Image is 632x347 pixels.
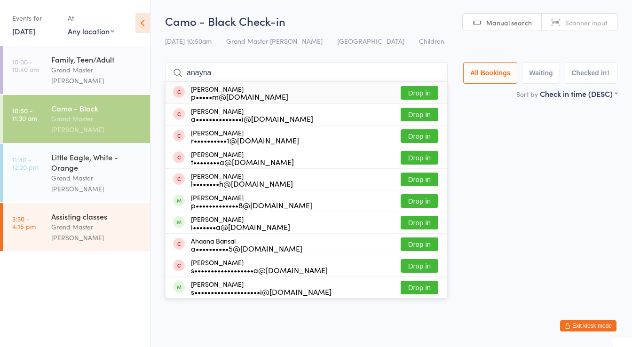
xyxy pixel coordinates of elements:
button: Drop in [401,281,438,294]
time: 10:00 - 10:40 am [12,58,39,73]
div: Grand Master [PERSON_NAME] [51,64,142,86]
div: t••••••••a@[DOMAIN_NAME] [191,158,294,166]
span: Scanner input [565,18,608,27]
span: Children [419,36,444,46]
button: Drop in [401,108,438,121]
button: Drop in [401,216,438,229]
div: s••••••••••••••••••••i@[DOMAIN_NAME] [191,288,332,295]
div: p•••••m@[DOMAIN_NAME] [191,93,288,100]
div: Grand Master [PERSON_NAME] [51,113,142,135]
time: 11:40 - 12:20 pm [12,156,39,171]
div: [PERSON_NAME] [191,172,293,187]
button: Checked in1 [565,62,618,84]
div: a••••••••••5@[DOMAIN_NAME] [191,244,302,252]
button: Drop in [401,173,438,186]
div: 1 [607,69,610,77]
button: Waiting [522,62,560,84]
span: Grand Master [PERSON_NAME] [226,36,323,46]
div: Assisting classes [51,211,142,221]
div: p•••••••••••••8@[DOMAIN_NAME] [191,201,312,209]
a: 3:30 -4:15 pmAssisting classesGrand Master [PERSON_NAME] [3,203,150,251]
label: Sort by [516,89,538,99]
div: Camo - Black [51,103,142,113]
div: [PERSON_NAME] [191,215,290,230]
div: r••••••••••1@[DOMAIN_NAME] [191,136,299,144]
div: Events for [12,10,58,26]
div: Little Eagle, White - Orange [51,152,142,173]
h2: Camo - Black Check-in [165,13,617,29]
span: [DATE] 10:50am [165,36,212,46]
div: [PERSON_NAME] [191,107,313,122]
div: [PERSON_NAME] [191,194,312,209]
div: s••••••••••••••••••a@[DOMAIN_NAME] [191,266,328,274]
div: [PERSON_NAME] [191,85,288,100]
div: l••••••••h@[DOMAIN_NAME] [191,180,293,187]
span: Manual search [486,18,532,27]
input: Search [165,62,448,84]
div: a••••••••••••••i@[DOMAIN_NAME] [191,115,313,122]
a: 10:00 -10:40 amFamily, Teen/AdultGrand Master [PERSON_NAME] [3,46,150,94]
div: Grand Master [PERSON_NAME] [51,173,142,194]
div: Any location [68,26,114,36]
div: [PERSON_NAME] [191,280,332,295]
div: Grand Master [PERSON_NAME] [51,221,142,243]
div: i•••••••a@[DOMAIN_NAME] [191,223,290,230]
a: 10:50 -11:30 amCamo - BlackGrand Master [PERSON_NAME] [3,95,150,143]
div: At [68,10,114,26]
a: 11:40 -12:20 pmLittle Eagle, White - OrangeGrand Master [PERSON_NAME] [3,144,150,202]
div: [PERSON_NAME] [191,259,328,274]
div: Family, Teen/Adult [51,54,142,64]
div: [PERSON_NAME] [191,150,294,166]
button: Drop in [401,151,438,165]
button: Drop in [401,86,438,100]
div: [PERSON_NAME] [191,129,299,144]
button: Exit kiosk mode [560,320,616,331]
div: Ahaana Bansal [191,237,302,252]
button: Drop in [401,237,438,251]
time: 3:30 - 4:15 pm [12,215,36,230]
button: Drop in [401,259,438,273]
a: [DATE] [12,26,35,36]
button: Drop in [401,194,438,208]
button: Drop in [401,129,438,143]
button: All Bookings [463,62,518,84]
time: 10:50 - 11:30 am [12,107,37,122]
span: [GEOGRAPHIC_DATA] [337,36,404,46]
div: Check in time (DESC) [540,88,617,99]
